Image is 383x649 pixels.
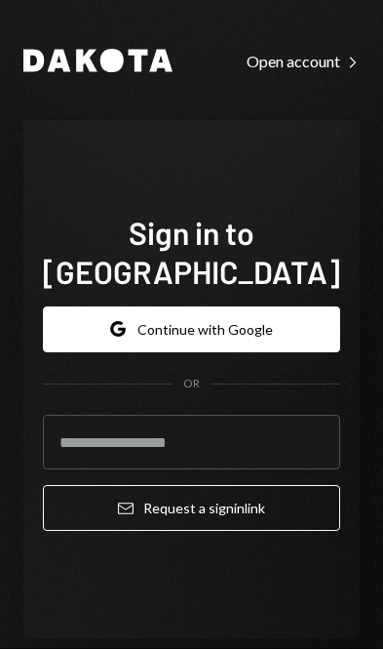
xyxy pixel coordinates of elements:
div: OR [183,376,200,392]
div: Open account [247,52,360,71]
a: Open account [247,50,360,71]
button: Continue with Google [43,306,340,352]
button: Request a signinlink [43,485,340,531]
h1: Sign in to [GEOGRAPHIC_DATA] [43,213,340,291]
